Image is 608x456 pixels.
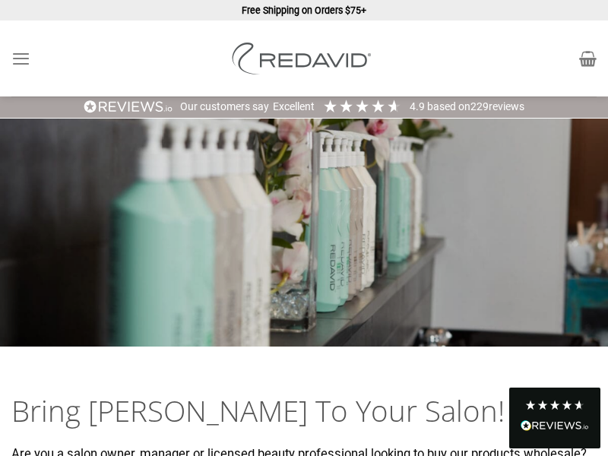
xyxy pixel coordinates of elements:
[521,417,589,437] div: Read All Reviews
[509,388,600,448] div: Read All Reviews
[322,98,402,114] div: 4.91 Stars
[521,420,589,431] img: REVIEWS.io
[180,100,269,115] div: Our customers say
[489,100,524,112] span: reviews
[410,100,427,112] span: 4.9
[84,100,173,114] img: REVIEWS.io
[228,43,380,74] img: REDAVID Salon Products | United States
[273,100,315,115] div: Excellent
[470,100,489,112] span: 229
[242,5,366,16] strong: Free Shipping on Orders $75+
[524,399,585,411] div: 4.8 Stars
[11,40,30,78] a: Menu
[11,392,597,430] h2: Bring [PERSON_NAME] To Your Salon!
[427,100,470,112] span: Based on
